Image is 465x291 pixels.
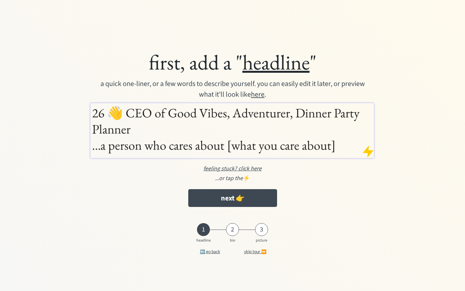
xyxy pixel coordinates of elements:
[58,49,407,75] div: first, add a " "
[92,105,372,137] h1: 26 👋 CEO of Good Vibes, Adventurer, Dinner Party Planner
[197,226,210,233] div: 1
[195,238,212,243] div: headline
[226,226,239,233] div: 2
[251,89,264,100] u: here
[189,245,231,258] button: ⬅️ go back
[203,165,262,173] u: feeling stuck? click here
[243,48,310,76] u: headline
[58,174,407,183] div: ⚡️
[255,226,268,233] div: 3
[188,189,277,207] button: next 👉
[224,238,241,243] div: bio
[99,79,366,100] div: a quick one-liner, or a few words to describe yourself. you can easily edit it later, or preview ...
[92,105,372,153] div: ...a person who cares about [what you care about]
[215,174,243,182] em: ...or tap the
[253,238,270,243] div: picture
[234,245,276,258] button: skip tour ⏩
